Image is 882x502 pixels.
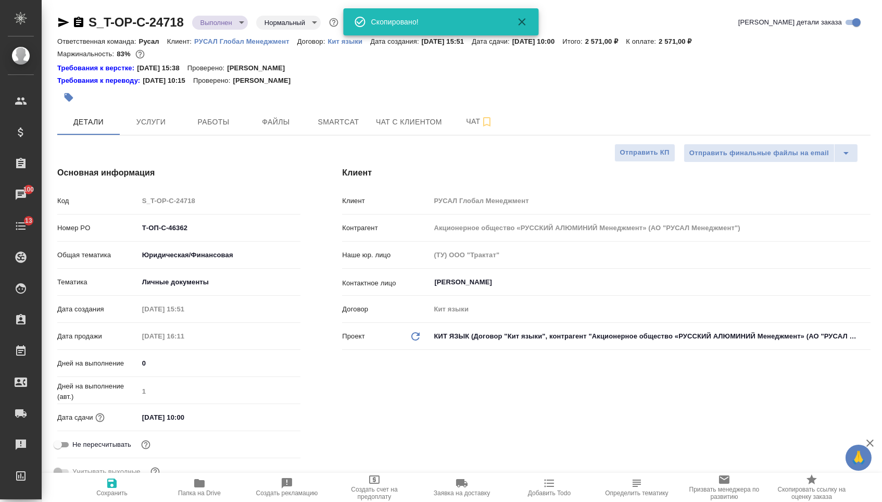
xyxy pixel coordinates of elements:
[138,273,301,291] div: Личные документы
[138,410,230,425] input: ✎ Введи что-нибудь
[57,331,138,342] p: Дата продажи
[506,473,593,502] button: Добавить Todo
[64,116,114,129] span: Детали
[430,328,871,345] div: КИТ ЯЗЫК (Договор "Кит языки", контрагент "Акционерное общество «РУССКИЙ АЛЮМИНИЙ Менеджмент» (АО...
[227,63,293,73] p: [PERSON_NAME]
[72,16,85,29] button: Скопировать ссылку
[472,37,512,45] p: Дата сдачи:
[194,36,297,45] a: РУСАЛ Глобал Менеджмент
[148,465,162,479] button: Выбери, если сб и вс нужно считать рабочими днями для выполнения заказа.
[243,473,331,502] button: Создать рекламацию
[434,490,490,497] span: Заявка на доставку
[126,116,176,129] span: Услуги
[620,147,670,159] span: Отправить КП
[192,16,248,30] div: Выполнен
[562,37,585,45] p: Итого:
[342,223,430,233] p: Контрагент
[738,17,842,28] span: [PERSON_NAME] детали заказа
[57,223,138,233] p: Номер PO
[138,356,301,371] input: ✎ Введи что-нибудь
[251,116,301,129] span: Файлы
[376,116,442,129] span: Чат с клиентом
[3,213,39,239] a: 13
[57,358,138,369] p: Дней на выполнение
[233,76,298,86] p: [PERSON_NAME]
[57,50,117,58] p: Маржинальность:
[3,182,39,208] a: 100
[57,381,138,402] p: Дней на выполнение (авт.)
[72,467,141,477] span: Учитывать выходные
[455,115,505,128] span: Чат
[430,247,871,262] input: Пустое поле
[256,490,318,497] span: Создать рекламацию
[57,167,300,179] h4: Основная информация
[585,37,626,45] p: 2 571,00 ₽
[418,473,506,502] button: Заявка на доставку
[342,278,430,288] p: Контактное лицо
[614,144,675,162] button: Отправить КП
[193,76,233,86] p: Проверено:
[138,329,230,344] input: Пустое поле
[138,193,301,208] input: Пустое поле
[687,486,762,500] span: Призвать менеджера по развитию
[512,37,563,45] p: [DATE] 10:00
[68,473,156,502] button: Сохранить
[57,250,138,260] p: Общая тематика
[57,86,80,109] button: Добавить тэг
[681,473,768,502] button: Призвать менеджера по развитию
[57,412,93,423] p: Дата сдачи
[57,196,138,206] p: Код
[430,220,871,235] input: Пустое поле
[626,37,659,45] p: К оплате:
[137,63,187,73] p: [DATE] 15:38
[57,76,143,86] a: Требования к переводу:
[133,47,147,61] button: 359.25 RUB;
[370,37,421,45] p: Дата создания:
[689,147,829,159] span: Отправить финальные файлы на email
[17,184,41,195] span: 100
[593,473,681,502] button: Определить тематику
[139,37,167,45] p: Русал
[342,167,871,179] h4: Клиент
[605,490,668,497] span: Определить тематику
[342,250,430,260] p: Наше юр. лицо
[331,473,418,502] button: Создать счет на предоплату
[167,37,194,45] p: Клиент:
[57,16,70,29] button: Скопировать ссылку для ЯМессенджера
[430,302,871,317] input: Пустое поле
[96,490,128,497] span: Сохранить
[337,486,412,500] span: Создать счет на предоплату
[156,473,243,502] button: Папка на Drive
[57,63,137,73] a: Требования к верстке:
[774,486,849,500] span: Скопировать ссылку на оценку заказа
[138,246,301,264] div: Юридическая/Финансовая
[342,196,430,206] p: Клиент
[342,304,430,315] p: Договор
[342,331,365,342] p: Проект
[117,50,133,58] p: 83%
[89,15,184,29] a: S_T-OP-C-24718
[510,16,535,28] button: Закрыть
[138,384,301,399] input: Пустое поле
[327,16,341,29] button: Доп статусы указывают на важность/срочность заказа
[422,37,472,45] p: [DATE] 15:51
[481,116,493,128] svg: Подписаться
[178,490,221,497] span: Папка на Drive
[846,445,872,471] button: 🙏
[138,220,301,235] input: ✎ Введи что-нибудь
[57,304,138,315] p: Дата создания
[139,438,153,451] button: Включи, если не хочешь, чтобы указанная дата сдачи изменилась после переставления заказа в 'Подтв...
[261,18,308,27] button: Нормальный
[194,37,297,45] p: РУСАЛ Глобал Менеджмент
[93,411,107,424] button: Если добавить услуги и заполнить их объемом, то дата рассчитается автоматически
[865,281,867,283] button: Open
[327,37,370,45] p: Кит языки
[57,277,138,287] p: Тематика
[256,16,321,30] div: Выполнен
[188,116,238,129] span: Работы
[143,76,193,86] p: [DATE] 10:15
[327,36,370,45] a: Кит языки
[430,193,871,208] input: Пустое поле
[313,116,363,129] span: Smartcat
[659,37,700,45] p: 2 571,00 ₽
